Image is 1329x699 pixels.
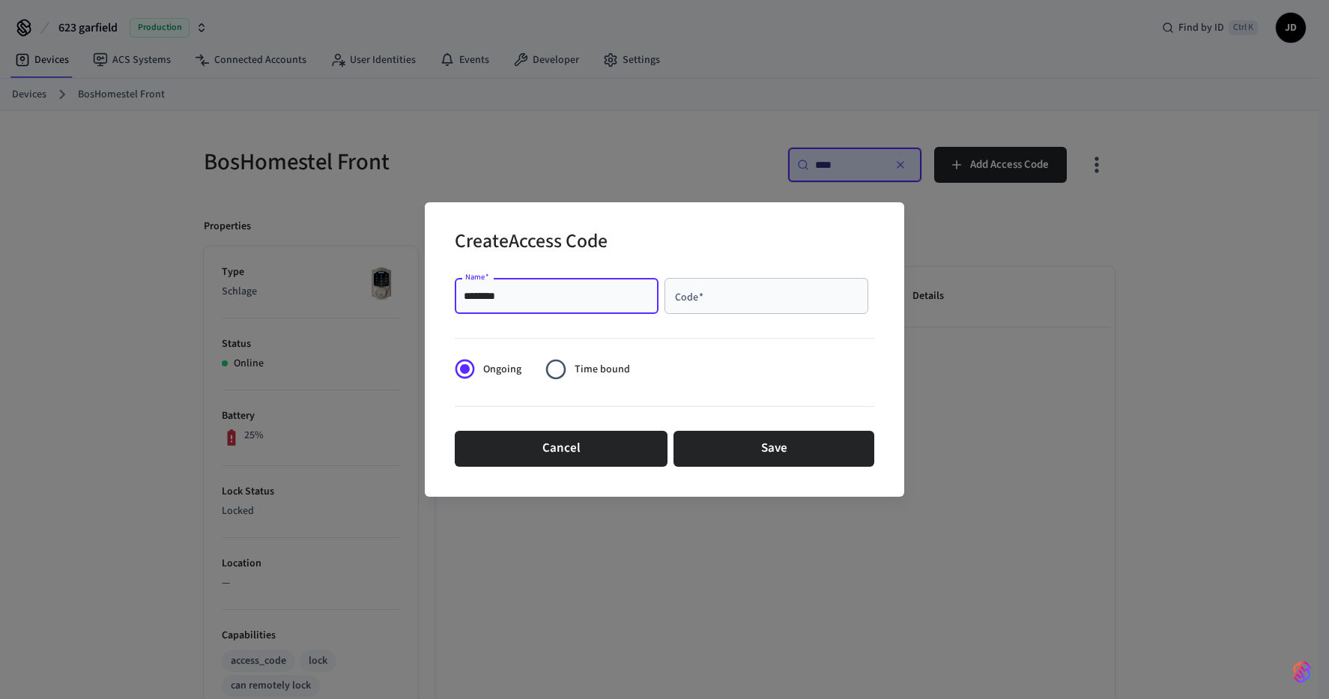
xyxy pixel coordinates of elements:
[465,271,489,282] label: Name
[1293,660,1311,684] img: SeamLogoGradient.69752ec5.svg
[455,431,667,467] button: Cancel
[673,431,874,467] button: Save
[483,362,521,378] span: Ongoing
[575,362,630,378] span: Time bound
[455,220,608,266] h2: Create Access Code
